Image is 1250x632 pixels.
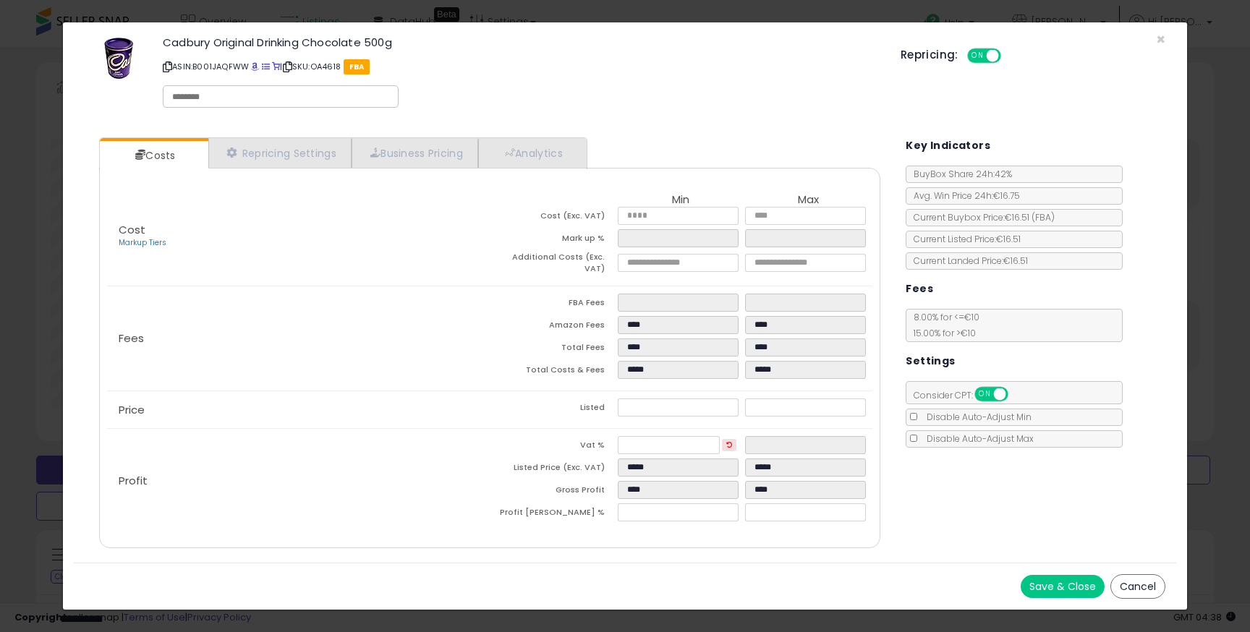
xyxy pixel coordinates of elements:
[490,207,617,229] td: Cost (Exc. VAT)
[969,50,987,62] span: ON
[906,352,955,370] h5: Settings
[107,475,490,487] p: Profit
[490,361,617,383] td: Total Costs & Fees
[490,481,617,503] td: Gross Profit
[490,503,617,526] td: Profit [PERSON_NAME] %
[919,411,1032,423] span: Disable Auto-Adjust Min
[107,333,490,344] p: Fees
[906,280,933,298] h5: Fees
[906,311,979,339] span: 8.00 % for <= €10
[478,138,585,168] a: Analytics
[119,237,166,248] a: Markup Tiers
[919,432,1034,445] span: Disable Auto-Adjust Max
[1110,574,1165,599] button: Cancel
[490,252,617,278] td: Additional Costs (Exc. VAT)
[352,138,478,168] a: Business Pricing
[490,436,617,458] td: Vat %
[163,55,879,78] p: ASIN: B001JAQFWW | SKU: OA4618
[208,138,352,168] a: Repricing Settings
[906,137,990,155] h5: Key Indicators
[901,49,958,61] h5: Repricing:
[1032,211,1055,223] span: ( FBA )
[1005,211,1055,223] span: €16.51
[1156,29,1165,50] span: ×
[906,211,1055,223] span: Current Buybox Price:
[490,458,617,481] td: Listed Price (Exc. VAT)
[490,229,617,252] td: Mark up %
[262,61,270,72] a: All offer listings
[745,194,872,207] th: Max
[272,61,280,72] a: Your listing only
[344,59,370,74] span: FBA
[906,327,976,339] span: 15.00 % for > €10
[490,338,617,361] td: Total Fees
[1006,388,1029,401] span: OFF
[107,404,490,416] p: Price
[490,316,617,338] td: Amazon Fees
[163,37,879,48] h3: Cadbury Original Drinking Chocolate 500g
[906,189,1020,202] span: Avg. Win Price 24h: €16.75
[906,233,1021,245] span: Current Listed Price: €16.51
[906,389,1027,401] span: Consider CPT:
[618,194,745,207] th: Min
[906,255,1028,267] span: Current Landed Price: €16.51
[490,294,617,316] td: FBA Fees
[906,168,1012,180] span: BuyBox Share 24h: 42%
[976,388,994,401] span: ON
[107,224,490,249] p: Cost
[998,50,1021,62] span: OFF
[490,398,617,421] td: Listed
[97,37,140,80] img: 51FUKExPfCL._SL60_.jpg
[100,141,207,170] a: Costs
[251,61,259,72] a: BuyBox page
[1021,575,1105,598] button: Save & Close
